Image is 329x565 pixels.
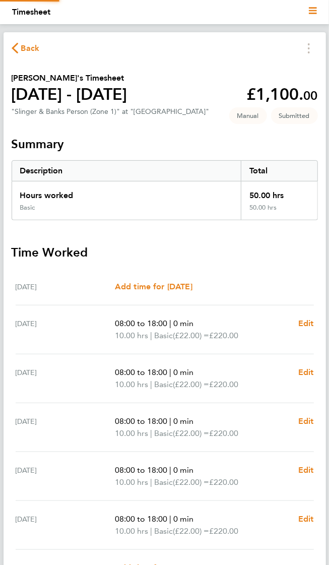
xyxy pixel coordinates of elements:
a: Edit [298,464,314,476]
span: | [150,477,152,487]
div: Basic [20,204,35,212]
div: Hours worked [12,181,241,204]
span: Basic [154,379,173,391]
li: Timesheet [12,6,50,18]
span: 08:00 to 18:00 [115,514,167,524]
span: 08:00 to 18:00 [115,367,167,377]
span: 00 [304,88,318,103]
span: | [150,526,152,536]
span: (£22.00) = [173,380,209,389]
span: 0 min [173,465,193,475]
span: | [150,380,152,389]
div: [DATE] [16,318,115,342]
span: | [150,331,152,340]
h2: [PERSON_NAME]'s Timesheet [12,72,127,84]
a: Edit [298,513,314,525]
span: | [150,428,152,438]
button: Back [12,42,40,54]
span: 10.00 hrs [115,526,148,536]
div: [DATE] [16,281,115,293]
a: Add time for [DATE] [115,281,192,293]
span: £220.00 [209,380,238,389]
span: 0 min [173,416,193,426]
div: [DATE] [16,415,115,440]
span: | [169,367,171,377]
app-decimal: £1,100. [247,85,318,104]
a: Edit [298,318,314,330]
h3: Time Worked [12,244,318,261]
span: | [169,514,171,524]
h3: Summary [12,136,318,152]
span: Edit [298,367,314,377]
div: [DATE] [16,513,115,537]
h1: [DATE] - [DATE] [12,84,127,104]
span: 10.00 hrs [115,477,148,487]
a: Edit [298,366,314,379]
span: 10.00 hrs [115,331,148,340]
div: Total [241,161,317,181]
div: "Slinger & Banks Person (Zone 1)" at "[GEOGRAPHIC_DATA]" [12,107,210,116]
span: Basic [154,476,173,488]
span: 10.00 hrs [115,428,148,438]
div: 50.00 hrs [241,204,317,220]
span: 08:00 to 18:00 [115,319,167,328]
span: | [169,416,171,426]
div: [DATE] [16,464,115,488]
span: 0 min [173,514,193,524]
span: This timesheet is Submitted. [271,107,318,124]
div: 50.00 hrs [241,181,317,204]
span: Back [21,42,40,54]
a: Edit [298,415,314,427]
span: 08:00 to 18:00 [115,416,167,426]
span: This timesheet was manually created. [229,107,267,124]
span: 0 min [173,319,193,328]
span: £220.00 [209,477,238,487]
div: Description [12,161,241,181]
span: 0 min [173,367,193,377]
span: Edit [298,465,314,475]
span: (£22.00) = [173,331,209,340]
span: | [169,319,171,328]
span: 10.00 hrs [115,380,148,389]
span: (£22.00) = [173,526,209,536]
span: (£22.00) = [173,477,209,487]
span: Basic [154,525,173,537]
button: Timesheets Menu [300,40,318,56]
span: Edit [298,514,314,524]
span: £220.00 [209,526,238,536]
span: 08:00 to 18:00 [115,465,167,475]
span: Basic [154,330,173,342]
div: Summary [12,160,318,220]
span: £220.00 [209,331,238,340]
div: [DATE] [16,366,115,391]
span: £220.00 [209,428,238,438]
span: Add time for [DATE] [115,282,192,291]
span: Basic [154,427,173,440]
span: Edit [298,416,314,426]
span: Edit [298,319,314,328]
span: | [169,465,171,475]
span: (£22.00) = [173,428,209,438]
